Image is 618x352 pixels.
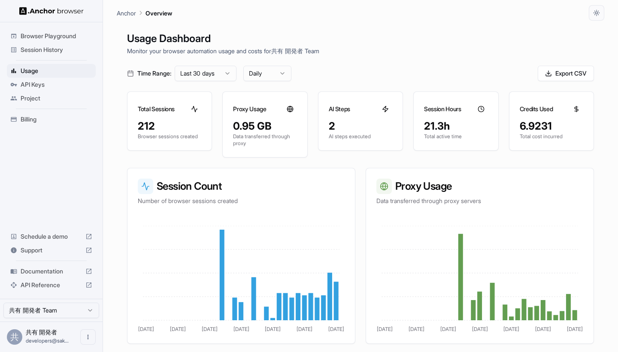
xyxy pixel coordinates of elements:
button: Open menu [80,329,96,345]
span: Browser Playground [21,32,92,40]
span: Schedule a demo [21,232,82,241]
p: Anchor [117,9,136,18]
div: 21.3h [424,119,488,133]
span: Session History [21,46,92,54]
div: Schedule a demo [7,230,96,243]
div: Documentation [7,264,96,278]
img: Anchor Logo [19,7,84,15]
span: API Reference [21,281,82,289]
span: Billing [21,115,92,124]
span: developers@sakurakids-sc.jp [26,337,69,344]
p: AI steps executed [329,133,392,140]
tspan: [DATE] [202,326,218,332]
tspan: [DATE] [503,326,519,332]
h3: Proxy Usage [233,105,266,113]
h3: Proxy Usage [376,179,583,194]
div: Usage [7,64,96,78]
p: Number of browser sessions created [138,197,345,205]
tspan: [DATE] [233,326,249,332]
h3: Session Count [138,179,345,194]
span: API Keys [21,80,92,89]
tspan: [DATE] [535,326,551,332]
div: 6.9231 [520,119,583,133]
tspan: [DATE] [297,326,312,332]
div: Browser Playground [7,29,96,43]
tspan: [DATE] [265,326,281,332]
p: Monitor your browser automation usage and costs for 共有 開発者 Team [127,46,594,55]
h3: Session Hours [424,105,461,113]
div: Session History [7,43,96,57]
p: Total cost incurred [520,133,583,140]
p: Browser sessions created [138,133,201,140]
h3: Total Sessions [138,105,175,113]
h3: Credits Used [520,105,553,113]
span: Usage [21,67,92,75]
div: 0.95 GB [233,119,297,133]
span: 共有 開発者 [26,328,57,336]
span: Time Range: [137,69,171,78]
tspan: [DATE] [409,326,424,332]
h1: Usage Dashboard [127,31,594,46]
p: Data transferred through proxy servers [376,197,583,205]
tspan: [DATE] [170,326,186,332]
div: Project [7,91,96,105]
p: Overview [145,9,172,18]
tspan: [DATE] [472,326,488,332]
div: Billing [7,112,96,126]
tspan: [DATE] [440,326,456,332]
div: 2 [329,119,392,133]
button: Export CSV [538,66,594,81]
span: Support [21,246,82,255]
div: 共 [7,329,22,345]
div: API Reference [7,278,96,292]
tspan: [DATE] [328,326,344,332]
tspan: [DATE] [567,326,583,332]
div: 212 [138,119,201,133]
tspan: [DATE] [138,326,154,332]
h3: AI Steps [329,105,350,113]
p: Data transferred through proxy [233,133,297,147]
div: Support [7,243,96,257]
tspan: [DATE] [377,326,393,332]
span: Documentation [21,267,82,276]
p: Total active time [424,133,488,140]
span: Project [21,94,92,103]
div: API Keys [7,78,96,91]
nav: breadcrumb [117,8,172,18]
